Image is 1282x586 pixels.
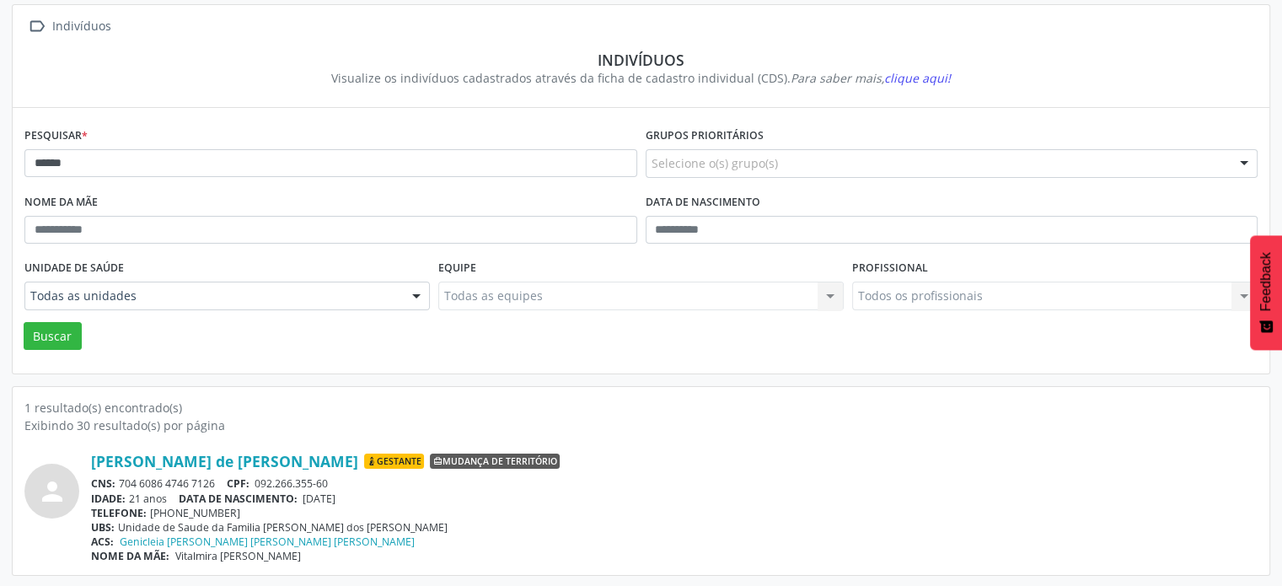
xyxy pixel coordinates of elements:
[120,535,415,549] a: Genicleia [PERSON_NAME] [PERSON_NAME] [PERSON_NAME]
[24,190,98,216] label: Nome da mãe
[438,255,476,282] label: Equipe
[1250,235,1282,350] button: Feedback - Mostrar pesquisa
[24,255,124,282] label: Unidade de saúde
[179,492,298,506] span: DATA DE NASCIMENTO:
[646,190,760,216] label: Data de nascimento
[24,14,114,39] a:  Indivíduos
[91,476,1258,491] div: 704 6086 4746 7126
[91,506,1258,520] div: [PHONE_NUMBER]
[91,520,115,535] span: UBS:
[24,399,1258,417] div: 1 resultado(s) encontrado(s)
[91,549,169,563] span: NOME DA MÃE:
[91,452,358,470] a: [PERSON_NAME] de [PERSON_NAME]
[852,255,928,282] label: Profissional
[303,492,335,506] span: [DATE]
[30,288,395,304] span: Todas as unidades
[24,322,82,351] button: Buscar
[91,492,1258,506] div: 21 anos
[91,520,1258,535] div: Unidade de Saude da Familia [PERSON_NAME] dos [PERSON_NAME]
[91,506,147,520] span: TELEFONE:
[36,69,1246,87] div: Visualize os indivíduos cadastrados através da ficha de cadastro individual (CDS).
[255,476,328,491] span: 092.266.355-60
[884,70,951,86] span: clique aqui!
[175,549,301,563] span: Vitalmira [PERSON_NAME]
[364,454,424,469] span: Gestante
[37,476,67,507] i: person
[91,492,126,506] span: IDADE:
[49,14,114,39] div: Indivíduos
[1258,252,1274,311] span: Feedback
[36,51,1246,69] div: Indivíduos
[24,417,1258,434] div: Exibindo 30 resultado(s) por página
[24,14,49,39] i: 
[91,476,115,491] span: CNS:
[91,535,114,549] span: ACS:
[652,154,778,172] span: Selecione o(s) grupo(s)
[646,123,764,149] label: Grupos prioritários
[227,476,249,491] span: CPF:
[24,123,88,149] label: Pesquisar
[791,70,951,86] i: Para saber mais,
[430,454,560,469] span: Mudança de território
